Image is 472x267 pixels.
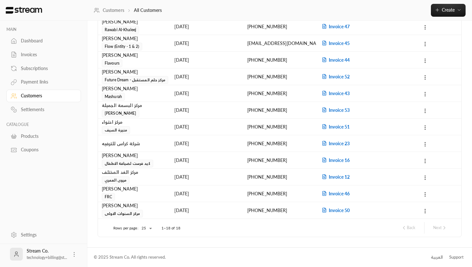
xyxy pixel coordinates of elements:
[247,18,312,35] div: [PHONE_NUMBER]
[247,85,312,102] div: [PHONE_NUMBER]
[174,68,239,85] div: [DATE]
[247,185,312,202] div: [PHONE_NUMBER]
[102,185,167,192] div: [PERSON_NAME]
[21,106,73,113] div: Settlements
[21,93,73,99] div: Customers
[320,107,350,113] span: Invoice 53
[174,35,239,51] div: [DATE]
[102,135,167,152] div: شركة كراس للترفيه
[94,254,166,261] div: © 2025 Stream Co. All rights reserved.
[320,124,350,129] span: Invoice 51
[102,59,122,67] span: Flavours
[320,74,350,79] span: Invoice 52
[431,4,466,17] button: Create
[320,57,350,63] span: Invoice 44
[442,7,455,13] span: Create
[94,7,162,13] nav: breadcrumb
[102,43,142,50] span: Flow (Entity - 1 & 2)
[174,52,239,68] div: [DATE]
[6,49,81,61] a: Invoices
[138,224,154,232] div: 25
[174,185,239,202] div: [DATE]
[102,160,153,167] span: كيد فرست لضيافة الاطفال
[174,102,239,118] div: [DATE]
[21,133,73,139] div: Products
[6,144,81,156] a: Coupons
[174,202,239,218] div: [DATE]
[102,210,143,218] span: مركز السنوات الاولى
[21,147,73,153] div: Coupons
[247,102,312,118] div: [PHONE_NUMBER]
[102,152,167,159] div: [PERSON_NAME]
[102,18,167,25] div: [PERSON_NAME]
[102,202,167,209] div: [PERSON_NAME]
[6,27,81,32] p: MAIN
[247,68,312,85] div: [PHONE_NUMBER]
[27,255,67,260] span: technology+billing@st...
[102,85,167,92] div: [PERSON_NAME]
[102,119,167,126] div: مركز احتواء
[174,85,239,102] div: [DATE]
[113,226,138,231] p: Rows per page:
[320,157,350,163] span: Invoice 16
[102,26,139,34] span: Rawabi Al-Khaleej
[21,51,73,58] div: Invoices
[6,122,81,127] p: CATALOGUE
[247,169,312,185] div: [PHONE_NUMBER]
[102,176,129,184] span: مروى العمري
[174,152,239,168] div: [DATE]
[174,169,239,185] div: [DATE]
[102,93,125,101] span: Mashurah
[102,76,168,84] span: Future Dream - مركز حلم المستقبل
[102,126,130,134] span: منيرة السيف
[431,254,443,261] div: العربية
[320,141,350,146] span: Invoice 23
[247,35,312,51] div: [EMAIL_ADDRESS][DOMAIN_NAME]
[174,18,239,35] div: [DATE]
[174,135,239,152] div: [DATE]
[6,35,81,47] a: Dashboard
[102,193,115,201] span: FRC
[162,226,180,231] p: 1–18 of 18
[27,248,67,261] div: Stream Co.
[320,24,350,29] span: Invoice 47
[134,7,162,13] p: All Customers
[320,191,350,196] span: Invoice 46
[5,7,43,14] img: Logo
[6,103,81,116] a: Settlements
[6,90,81,102] a: Customers
[6,228,81,241] a: Settings
[247,152,312,168] div: [PHONE_NUMBER]
[320,40,350,46] span: Invoice 45
[102,110,139,117] span: [PERSON_NAME]
[320,91,350,96] span: Invoice 43
[102,35,167,42] div: [PERSON_NAME]
[94,7,124,13] a: Customers
[247,119,312,135] div: [PHONE_NUMBER]
[320,174,350,180] span: Invoice 12
[102,52,167,59] div: [PERSON_NAME]
[21,79,73,85] div: Payment links
[6,62,81,75] a: Subscriptions
[102,169,167,176] div: مركز الغد المختلف
[247,135,312,152] div: [PHONE_NUMBER]
[102,102,167,109] div: ﻣﺮﻛﺰ ﺍﻟﺒﺴﻤﺔ ﺍﻟﺠﻤﻴﻠﺔ
[6,76,81,88] a: Payment links
[21,232,73,238] div: Settings
[247,52,312,68] div: [PHONE_NUMBER]
[174,119,239,135] div: [DATE]
[6,130,81,142] a: Products
[447,252,466,263] a: Support
[247,202,312,218] div: [PHONE_NUMBER]
[21,65,73,72] div: Subscriptions
[21,38,73,44] div: Dashboard
[102,68,167,76] div: [PERSON_NAME]
[320,208,350,213] span: Invoice 50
